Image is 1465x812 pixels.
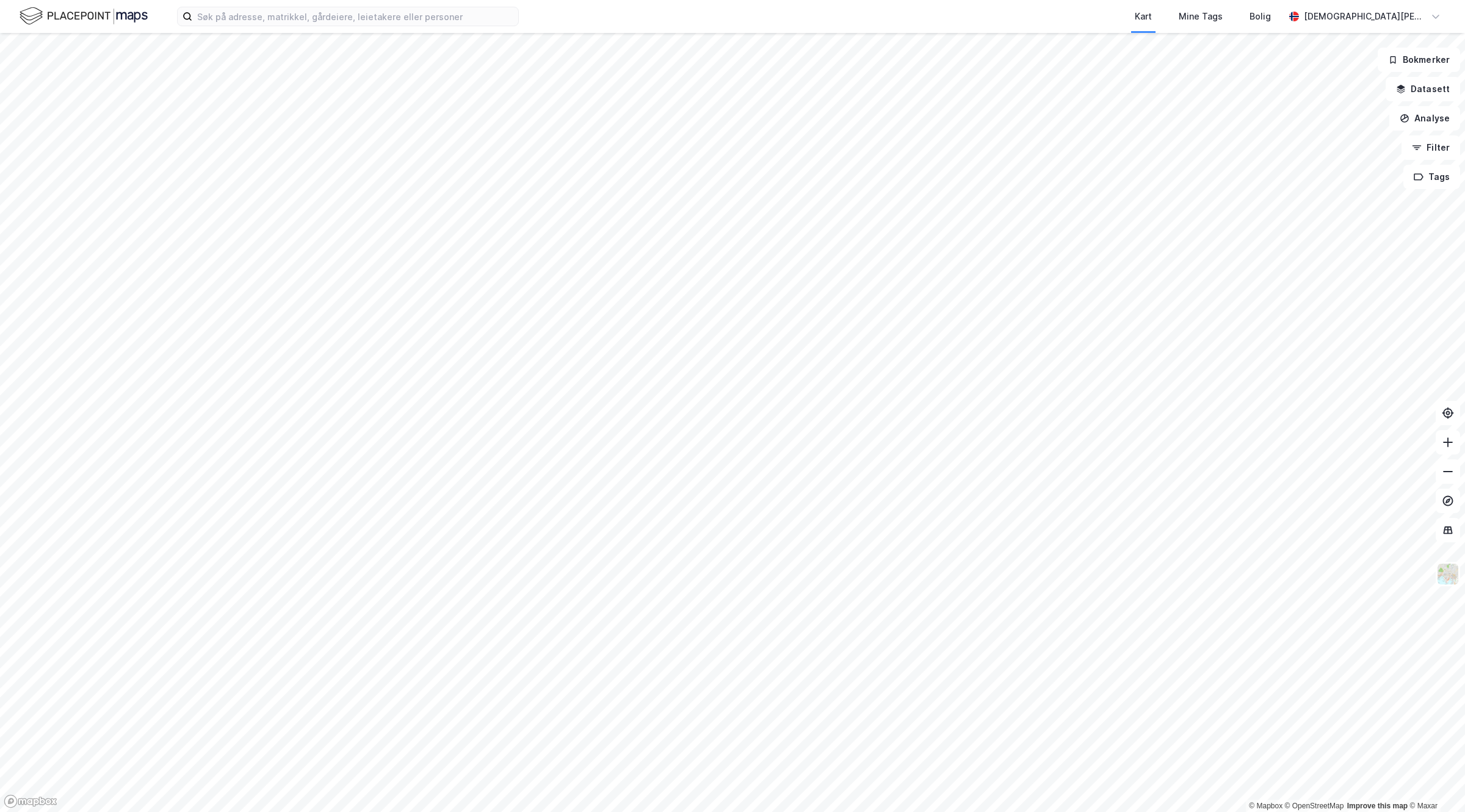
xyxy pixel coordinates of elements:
div: Mine Tags [1179,9,1223,24]
div: Bolig [1250,9,1271,24]
iframe: Chat Widget [1404,753,1465,812]
div: Kart [1135,9,1152,24]
div: [DEMOGRAPHIC_DATA][PERSON_NAME] [1304,9,1426,24]
img: logo.f888ab2527a4732fd821a326f86c7f29.svg [20,5,148,27]
input: Søk på adresse, matrikkel, gårdeiere, leietakere eller personer [192,7,518,26]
